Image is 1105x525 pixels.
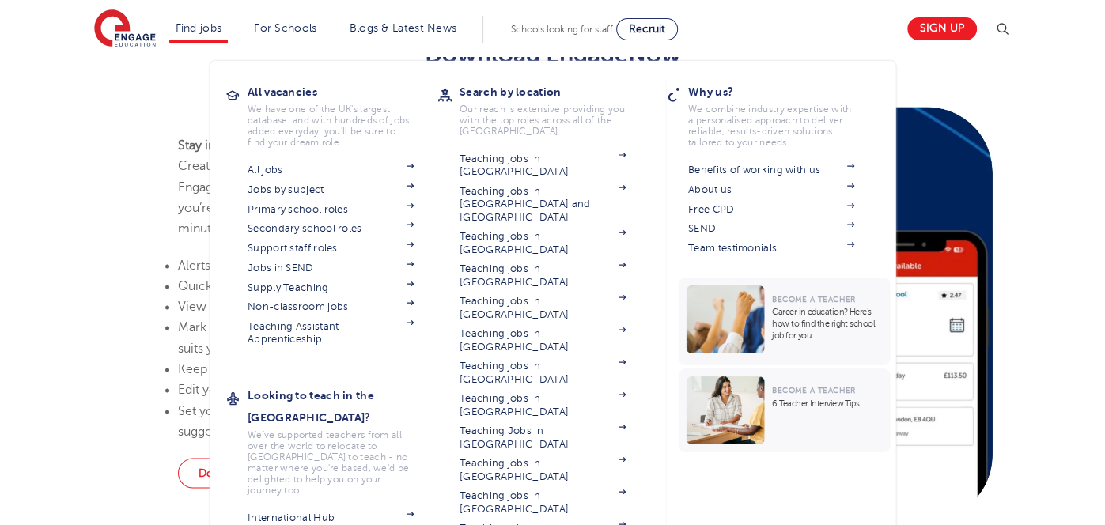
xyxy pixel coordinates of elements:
[460,262,626,289] a: Teaching jobs in [GEOGRAPHIC_DATA]
[178,276,532,296] li: Quickly search and apply for September positions
[460,104,626,137] p: Our reach is extensive providing you with the top roles across all of the [GEOGRAPHIC_DATA]
[460,81,649,137] a: Search by locationOur reach is extensive providing you with the top roles across all of the [GEOG...
[248,320,414,346] a: Teaching Assistant Apprenticeship
[248,104,414,148] p: We have one of the UK's largest database. and with hundreds of jobs added everyday. you'll be sur...
[688,81,878,103] h3: Why us?
[248,183,414,196] a: Jobs by subject
[350,22,457,34] a: Blogs & Latest News
[678,368,894,452] a: Become a Teacher6 Teacher Interview Tips
[254,22,316,34] a: For Schools
[248,164,414,176] a: All jobs
[772,386,855,395] span: Become a Teacher
[178,401,532,443] li: Set your role and travel preferences for smarter job suggestions
[460,185,626,224] a: Teaching jobs in [GEOGRAPHIC_DATA] and [GEOGRAPHIC_DATA]
[629,23,665,35] span: Recruit
[460,327,626,353] a: Teaching jobs in [GEOGRAPHIC_DATA]
[248,81,437,103] h3: All vacancies
[248,384,437,429] h3: Looking to teach in the [GEOGRAPHIC_DATA]?
[248,242,414,255] a: Support staff roles
[688,183,854,196] a: About us
[772,306,882,342] p: Career in education? Here’s how to find the right school job for you
[772,398,882,410] p: 6 Teacher Interview Tips
[178,255,532,276] li: Alerts for newly available roles
[178,135,532,239] p: Created specifically for teachers and support staff, EngageNow brings simplicity to your day-to-d...
[907,17,977,40] a: Sign up
[178,458,310,488] a: Download [DATE]!
[248,384,437,496] a: Looking to teach in the [GEOGRAPHIC_DATA]?We've supported teachers from all over the world to rel...
[616,18,678,40] a: Recruit
[178,296,532,317] li: View and update your calendar with ease
[511,24,613,35] span: Schools looking for staff
[248,300,414,313] a: Non-classroom jobs
[460,457,626,483] a: Teaching jobs in [GEOGRAPHIC_DATA]
[688,222,854,235] a: SEND
[460,295,626,321] a: Teaching jobs in [GEOGRAPHIC_DATA]
[248,262,414,274] a: Jobs in SEND
[688,81,878,148] a: Why us?We combine industry expertise with a personalised approach to deliver reliable, results-dr...
[460,392,626,418] a: Teaching jobs in [GEOGRAPHIC_DATA]
[460,489,626,516] a: Teaching jobs in [GEOGRAPHIC_DATA]
[178,359,532,380] li: Keep tabs on your timesheet status
[678,278,894,365] a: Become a TeacherCareer in education? Here’s how to find the right school job for you
[460,360,626,386] a: Teaching jobs in [GEOGRAPHIC_DATA]
[688,203,854,216] a: Free CPD
[688,104,854,148] p: We combine industry expertise with a personalised approach to deliver reliable, results-driven so...
[248,81,437,148] a: All vacanciesWe have one of the UK's largest database. and with hundreds of jobs added everyday. ...
[460,230,626,256] a: Teaching jobs in [GEOGRAPHIC_DATA]
[178,380,532,400] li: Edit your profile whenever it works for you
[248,281,414,294] a: Supply Teaching
[248,512,414,524] a: International Hub
[248,222,414,235] a: Secondary school roles
[178,317,532,359] li: Mark your unavailable days so you’re only booked when it suits you
[178,138,494,153] strong: Stay in charge of your journey with the EngageNow app
[94,9,156,49] img: Engage Education
[248,429,414,496] p: We've supported teachers from all over the world to relocate to [GEOGRAPHIC_DATA] to teach - no m...
[460,425,626,451] a: Teaching Jobs in [GEOGRAPHIC_DATA]
[688,242,854,255] a: Team testimonials
[176,22,222,34] a: Find jobs
[688,164,854,176] a: Benefits of working with us
[248,203,414,216] a: Primary school roles
[772,295,855,304] span: Become a Teacher
[460,153,626,179] a: Teaching jobs in [GEOGRAPHIC_DATA]
[460,81,649,103] h3: Search by location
